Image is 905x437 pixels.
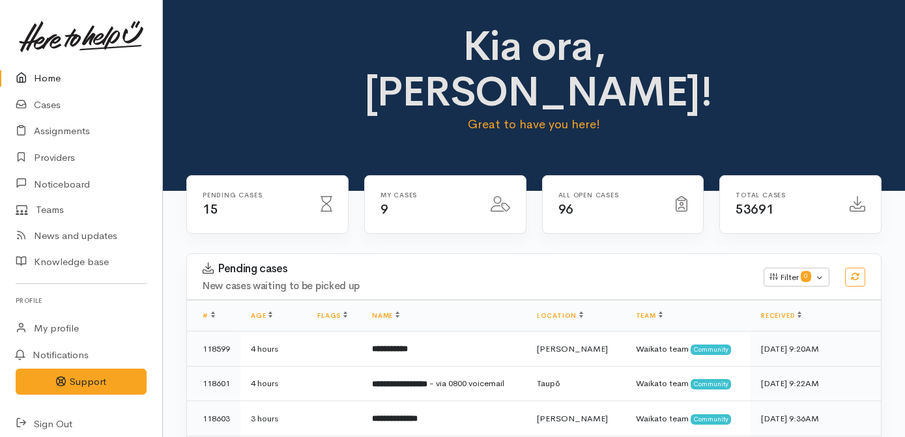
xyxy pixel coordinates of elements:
[625,331,751,367] td: Waikato team
[751,366,881,401] td: [DATE] 9:22AM
[429,378,504,389] span: - via 0800 voicemail
[364,115,704,134] p: Great to have you here!
[364,23,704,115] h1: Kia ora, [PERSON_NAME]!
[625,401,751,436] td: Waikato team
[636,311,663,320] a: Team
[537,378,560,389] span: Taupō
[558,191,661,199] h6: All Open cases
[801,271,811,281] span: 0
[203,191,305,199] h6: Pending cases
[691,345,732,355] span: Community
[751,331,881,367] td: [DATE] 9:20AM
[187,401,240,436] td: 118603
[240,401,307,436] td: 3 hours
[203,281,748,292] h4: New cases waiting to be picked up
[381,201,388,218] span: 9
[203,201,218,218] span: 15
[187,331,240,367] td: 118599
[16,369,147,395] button: Support
[381,191,475,199] h6: My cases
[372,311,399,320] a: Name
[761,311,801,320] a: Received
[240,331,307,367] td: 4 hours
[736,191,834,199] h6: Total cases
[764,268,829,287] button: Filter0
[751,401,881,436] td: [DATE] 9:36AM
[691,414,732,425] span: Community
[187,366,240,401] td: 118601
[240,366,307,401] td: 4 hours
[625,366,751,401] td: Waikato team
[317,311,347,320] a: Flags
[251,311,272,320] a: Age
[691,379,732,389] span: Community
[203,311,215,320] a: #
[203,262,748,275] h3: Pending cases
[537,311,583,320] a: Location
[537,413,608,424] span: [PERSON_NAME]
[537,343,608,354] span: [PERSON_NAME]
[736,201,773,218] span: 53691
[16,292,147,309] h6: Profile
[558,201,573,218] span: 96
